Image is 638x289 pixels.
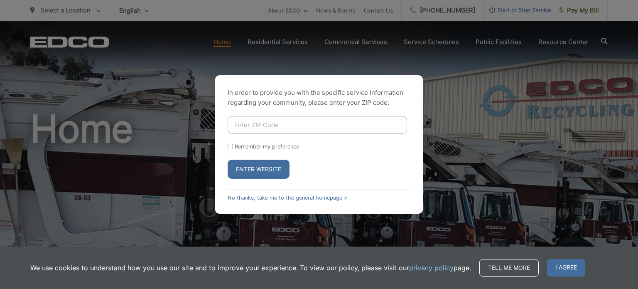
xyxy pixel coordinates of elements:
[479,259,539,277] a: Tell me more
[30,263,471,273] p: We use cookies to understand how you use our site and to improve your experience. To view our pol...
[228,88,410,108] p: In order to provide you with the specific service information regarding your community, please en...
[547,259,585,277] span: I agree
[228,116,407,133] input: Enter ZIP Code
[228,160,290,179] button: Enter Website
[235,143,299,150] label: Remember my preference
[228,195,347,201] a: No thanks, take me to the general homepage >
[409,263,454,273] a: privacy policy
